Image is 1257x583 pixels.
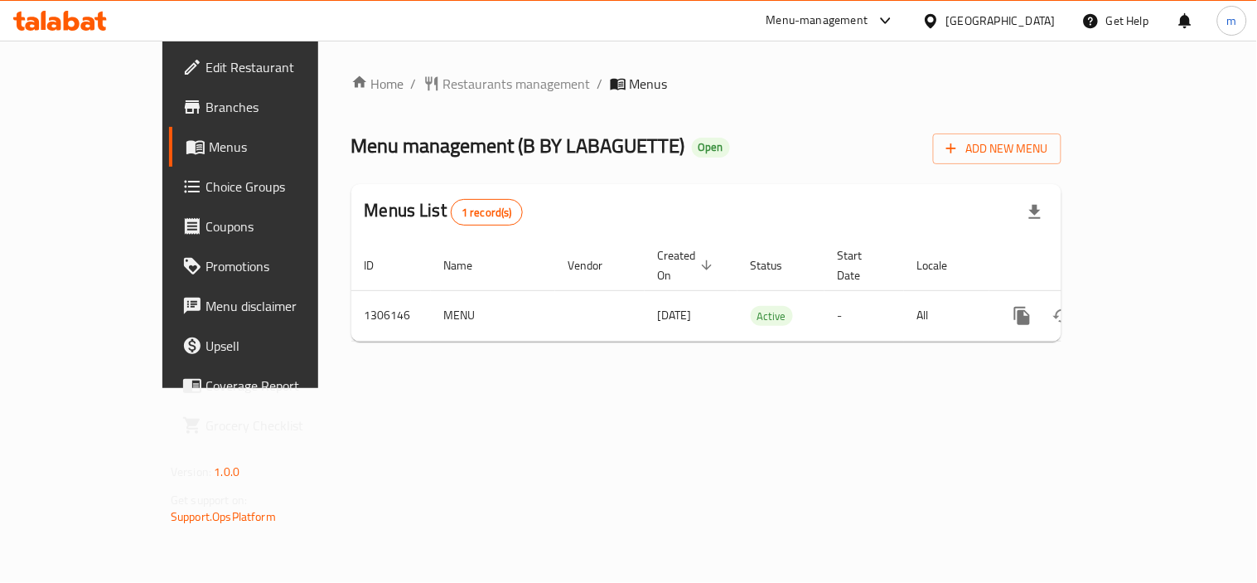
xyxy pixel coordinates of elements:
[431,290,555,341] td: MENU
[933,134,1061,164] button: Add New Menu
[824,290,904,341] td: -
[351,74,1061,94] nav: breadcrumb
[751,255,805,275] span: Status
[658,304,692,326] span: [DATE]
[1003,296,1042,336] button: more
[169,47,372,87] a: Edit Restaurant
[692,140,730,154] span: Open
[205,256,359,276] span: Promotions
[351,240,1175,342] table: enhanced table
[692,138,730,158] div: Open
[351,74,404,94] a: Home
[444,255,495,275] span: Name
[205,336,359,356] span: Upsell
[1042,296,1082,336] button: Change Status
[1227,12,1237,30] span: m
[205,177,359,197] span: Choice Groups
[169,286,372,326] a: Menu disclaimer
[946,138,1048,159] span: Add New Menu
[205,57,359,77] span: Edit Restaurant
[838,245,884,285] span: Start Date
[169,246,372,286] a: Promotions
[904,290,989,341] td: All
[917,255,969,275] span: Locale
[365,198,523,226] h2: Menus List
[171,489,247,511] span: Get support on:
[751,306,793,326] div: Active
[597,74,603,94] li: /
[171,506,276,527] a: Support.OpsPlatform
[1015,192,1055,232] div: Export file
[205,216,359,236] span: Coupons
[751,307,793,326] span: Active
[365,255,396,275] span: ID
[169,366,372,406] a: Coverage Report
[568,255,625,275] span: Vendor
[169,127,372,167] a: Menus
[209,137,359,157] span: Menus
[205,97,359,117] span: Branches
[169,326,372,366] a: Upsell
[169,206,372,246] a: Coupons
[423,74,591,94] a: Restaurants management
[630,74,668,94] span: Menus
[171,461,211,483] span: Version:
[452,205,522,221] span: 1 record(s)
[411,74,417,94] li: /
[443,74,591,94] span: Restaurants management
[169,87,372,127] a: Branches
[351,127,685,164] span: Menu management ( B BY LABAGUETTE )
[169,167,372,206] a: Choice Groups
[351,290,431,341] td: 1306146
[989,240,1175,291] th: Actions
[451,199,523,226] div: Total records count
[766,11,868,31] div: Menu-management
[205,296,359,316] span: Menu disclaimer
[658,245,718,285] span: Created On
[169,406,372,445] a: Grocery Checklist
[205,415,359,435] span: Grocery Checklist
[946,12,1056,30] div: [GEOGRAPHIC_DATA]
[205,376,359,396] span: Coverage Report
[214,461,239,483] span: 1.0.0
